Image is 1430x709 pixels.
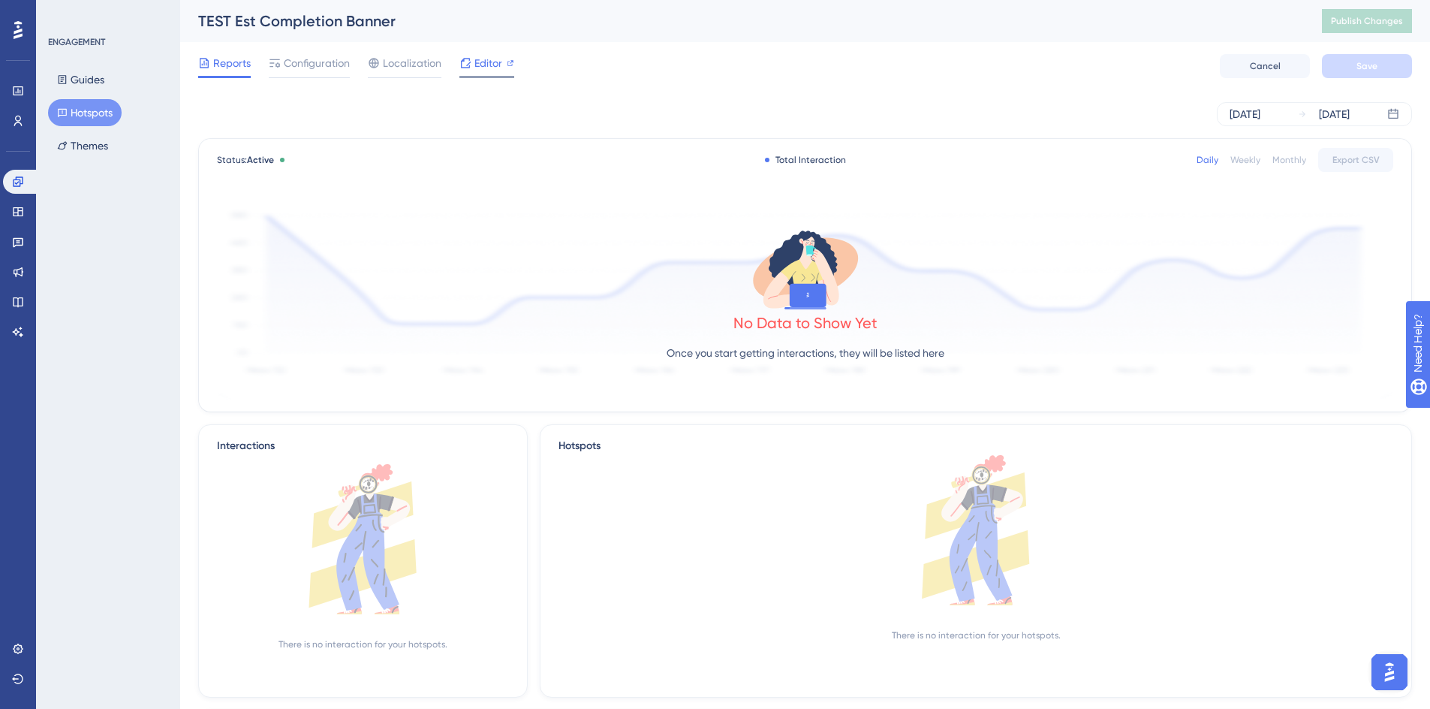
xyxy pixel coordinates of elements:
[48,132,117,159] button: Themes
[667,344,944,362] p: Once you start getting interactions, they will be listed here
[48,66,113,93] button: Guides
[284,54,350,72] span: Configuration
[1331,15,1403,27] span: Publish Changes
[1322,9,1412,33] button: Publish Changes
[1272,154,1306,166] div: Monthly
[213,54,251,72] span: Reports
[474,54,502,72] span: Editor
[1322,54,1412,78] button: Save
[1319,105,1350,123] div: [DATE]
[247,155,274,165] span: Active
[217,437,275,455] div: Interactions
[278,638,447,650] div: There is no interaction for your hotspots.
[1250,60,1281,72] span: Cancel
[48,36,105,48] div: ENGAGEMENT
[733,312,878,333] div: No Data to Show Yet
[1197,154,1218,166] div: Daily
[558,437,1393,455] div: Hotspots
[35,4,94,22] span: Need Help?
[1230,105,1260,123] div: [DATE]
[765,154,846,166] div: Total Interaction
[1356,60,1377,72] span: Save
[892,629,1061,641] div: There is no interaction for your hotspots.
[1367,650,1412,695] iframe: UserGuiding AI Assistant Launcher
[1220,54,1310,78] button: Cancel
[1332,154,1380,166] span: Export CSV
[1318,148,1393,172] button: Export CSV
[48,99,122,126] button: Hotspots
[198,11,1284,32] div: TEST Est Completion Banner
[1230,154,1260,166] div: Weekly
[383,54,441,72] span: Localization
[217,154,274,166] span: Status:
